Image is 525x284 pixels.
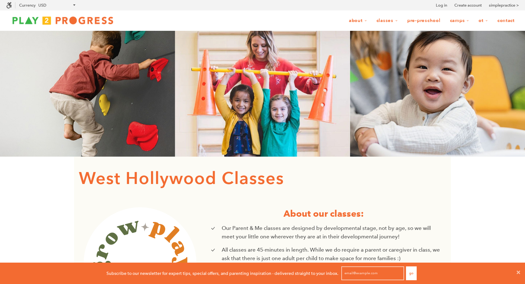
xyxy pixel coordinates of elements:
[345,15,371,27] a: About
[6,14,119,27] img: Play2Progress logo
[19,3,35,8] label: Currency
[403,15,445,27] a: Pre-Preschool
[222,246,441,263] p: All classes are 45-minutes in length. While we do require a parent or caregiver in class, we ask ...
[474,15,492,27] a: OT
[454,2,482,8] a: Create account
[222,224,441,241] p: Our Parent & Me classes are designed by developmental stage, not by age, so we will meet your lit...
[284,208,364,219] strong: About our classes:
[489,2,519,8] a: simplepractice >
[79,166,446,192] h1: West Hollywood Classes
[436,2,447,8] a: Log in
[406,266,417,280] button: Go
[446,15,474,27] a: Camps
[372,15,402,27] a: Classes
[341,266,404,280] input: email@example.com
[106,270,338,277] p: Subscribe to our newsletter for expert tips, special offers, and parenting inspiration - delivere...
[493,15,519,27] a: Contact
